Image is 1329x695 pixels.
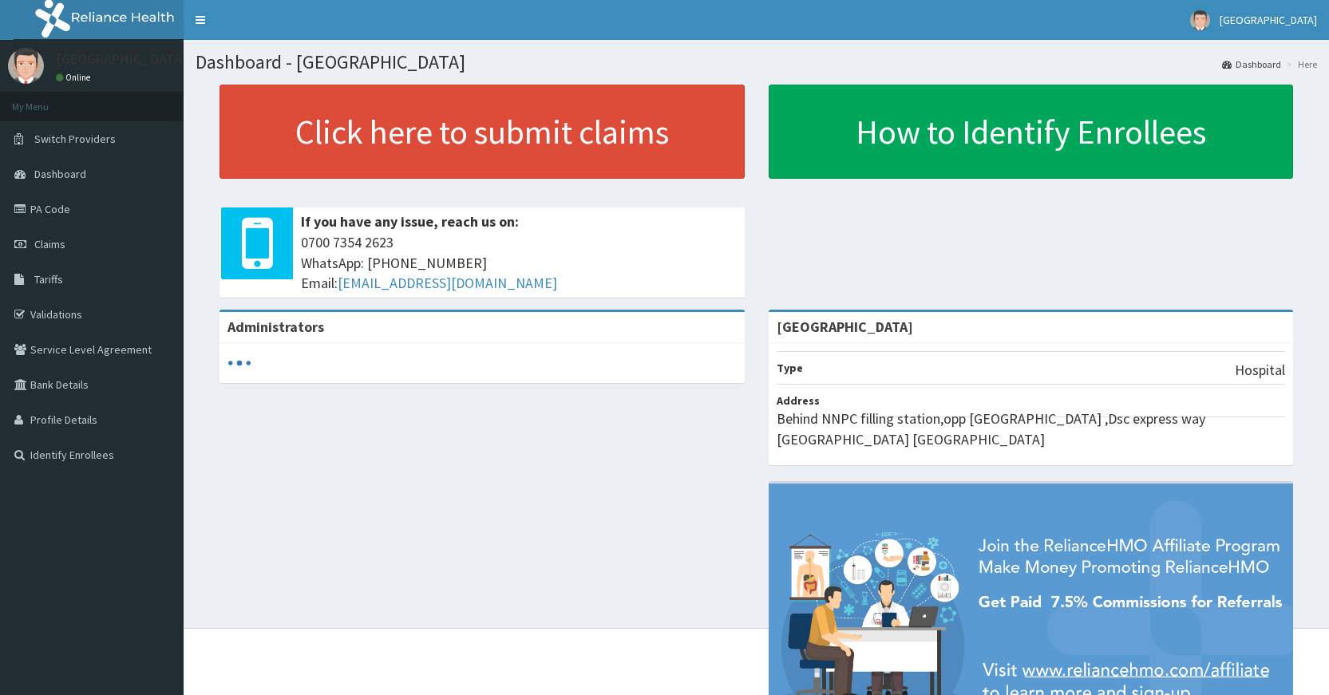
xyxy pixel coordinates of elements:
li: Here [1283,57,1317,71]
span: [GEOGRAPHIC_DATA] [1220,13,1317,27]
img: User Image [8,48,44,84]
span: Claims [34,237,65,251]
b: Administrators [227,318,324,336]
a: [EMAIL_ADDRESS][DOMAIN_NAME] [338,274,557,292]
strong: [GEOGRAPHIC_DATA] [777,318,913,336]
p: Hospital [1235,360,1285,381]
span: Dashboard [34,167,86,181]
h1: Dashboard - [GEOGRAPHIC_DATA] [196,52,1317,73]
b: If you have any issue, reach us on: [301,212,519,231]
p: [GEOGRAPHIC_DATA] [56,52,188,66]
a: Click here to submit claims [220,85,745,179]
b: Address [777,393,820,408]
b: Type [777,361,803,375]
img: User Image [1190,10,1210,30]
p: Behind NNPC filling station,opp [GEOGRAPHIC_DATA] ,Dsc express way [GEOGRAPHIC_DATA] [GEOGRAPHIC_... [777,409,1286,449]
a: Dashboard [1222,57,1281,71]
span: Tariffs [34,272,63,286]
a: How to Identify Enrollees [769,85,1294,179]
svg: audio-loading [227,351,251,375]
a: Online [56,72,94,83]
span: Switch Providers [34,132,116,146]
span: 0700 7354 2623 WhatsApp: [PHONE_NUMBER] Email: [301,232,737,294]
